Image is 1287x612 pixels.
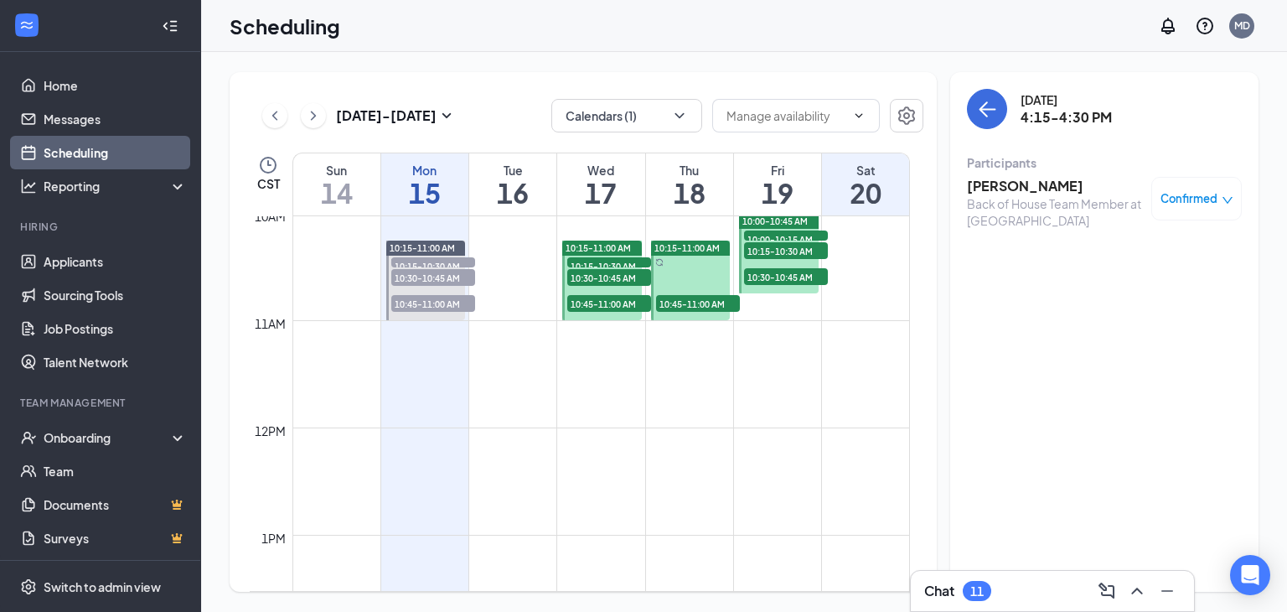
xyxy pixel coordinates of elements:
a: September 20, 2025 [822,153,909,215]
h1: 16 [469,179,556,207]
a: SurveysCrown [44,521,187,555]
input: Manage availability [726,106,845,125]
svg: Sync [655,258,664,267]
svg: ChevronDown [852,109,866,122]
button: ChevronLeft [262,103,287,128]
button: back-button [967,89,1007,129]
svg: ArrowLeft [977,99,997,119]
h3: 4:15-4:30 PM [1021,108,1112,127]
svg: ChevronDown [671,107,688,124]
svg: SmallChevronDown [437,106,457,126]
h3: [DATE] - [DATE] [336,106,437,125]
div: Sat [822,162,909,179]
span: Confirmed [1160,190,1217,207]
svg: QuestionInfo [1195,16,1215,36]
svg: Notifications [1158,16,1178,36]
a: Messages [44,102,187,136]
button: ChevronUp [1124,578,1150,604]
div: Back of House Team Member at [GEOGRAPHIC_DATA] [967,195,1143,229]
svg: Minimize [1157,581,1177,601]
div: Sun [293,162,380,179]
h1: Scheduling [230,12,340,40]
a: September 15, 2025 [381,153,468,215]
div: 12pm [251,422,289,440]
div: 11am [251,314,289,333]
a: Applicants [44,245,187,278]
a: DocumentsCrown [44,488,187,521]
a: Team [44,454,187,488]
span: 10:30-10:45 AM [391,269,475,286]
div: MD [1234,18,1250,33]
svg: Analysis [20,178,37,194]
span: 10:15-10:30 AM [744,242,828,259]
h1: 17 [557,179,644,207]
span: 10:00-10:15 AM [744,231,828,247]
h1: 15 [381,179,468,207]
a: September 17, 2025 [557,153,644,215]
button: ComposeMessage [1093,578,1120,604]
svg: ComposeMessage [1097,581,1117,601]
span: 10:45-11:00 AM [656,295,740,312]
svg: UserCheck [20,429,37,446]
div: [DATE] [1021,91,1112,108]
span: 10:15-11:00 AM [654,242,720,254]
div: Thu [646,162,733,179]
a: Job Postings [44,312,187,345]
span: 10:15-11:00 AM [390,242,455,254]
span: 10:15-10:30 AM [391,257,475,274]
svg: Collapse [162,18,178,34]
svg: ChevronLeft [266,106,283,126]
div: Onboarding [44,429,173,446]
div: Hiring [20,220,183,234]
a: September 14, 2025 [293,153,380,215]
span: CST [257,175,280,192]
div: 10am [251,207,289,226]
div: 1pm [258,529,289,547]
a: Sourcing Tools [44,278,187,312]
h1: 20 [822,179,909,207]
span: down [1222,194,1233,206]
span: 10:00-10:45 AM [742,215,808,227]
span: 10:45-11:00 AM [567,295,651,312]
svg: WorkstreamLogo [18,17,35,34]
a: Home [44,69,187,102]
span: 10:30-10:45 AM [744,268,828,285]
a: Talent Network [44,345,187,379]
h1: 19 [734,179,821,207]
button: Minimize [1154,578,1181,604]
a: Scheduling [44,136,187,169]
div: Participants [967,154,1242,171]
svg: Clock [258,155,278,175]
h1: 18 [646,179,733,207]
button: ChevronRight [301,103,326,128]
div: Tue [469,162,556,179]
h3: [PERSON_NAME] [967,177,1143,195]
a: September 18, 2025 [646,153,733,215]
h1: 14 [293,179,380,207]
div: 11 [970,584,984,599]
svg: ChevronUp [1127,581,1147,601]
div: Mon [381,162,468,179]
div: Open Intercom Messenger [1230,555,1270,595]
button: Settings [890,99,923,132]
span: 10:45-11:00 AM [391,295,475,312]
svg: Settings [20,578,37,595]
div: Switch to admin view [44,578,161,595]
div: Fri [734,162,821,179]
span: 10:30-10:45 AM [567,269,651,286]
span: 10:15-11:00 AM [566,242,631,254]
svg: ChevronRight [305,106,322,126]
div: Team Management [20,396,183,410]
button: Calendars (1)ChevronDown [551,99,702,132]
div: Reporting [44,178,188,194]
span: 10:15-10:30 AM [567,257,651,274]
a: September 19, 2025 [734,153,821,215]
a: September 16, 2025 [469,153,556,215]
svg: Settings [897,106,917,126]
h3: Chat [924,582,954,600]
div: Wed [557,162,644,179]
